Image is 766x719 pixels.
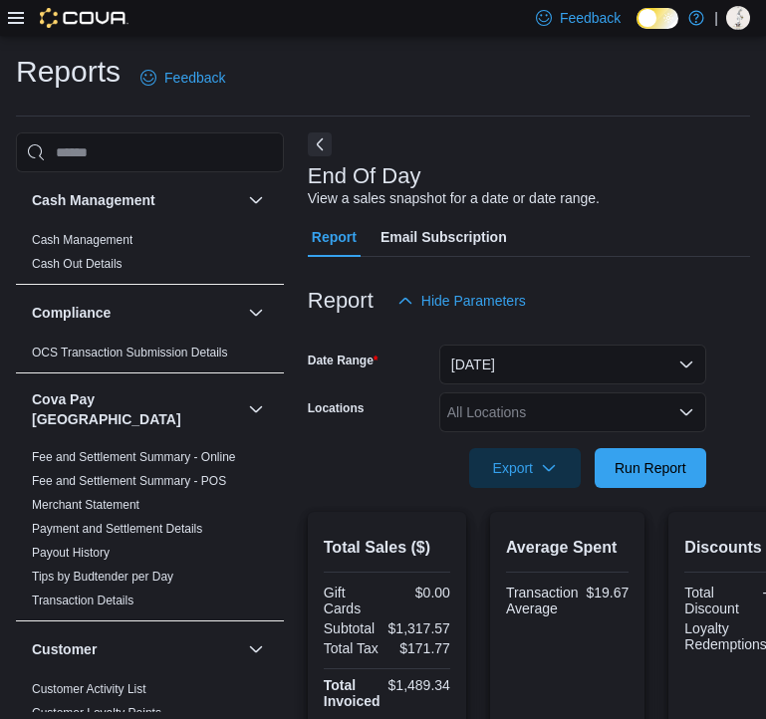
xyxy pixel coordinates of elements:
button: Compliance [244,301,268,325]
div: $0.00 [390,585,450,600]
div: Total Discount [684,585,743,616]
div: Cash Management [16,228,284,284]
span: Fee and Settlement Summary - Online [32,449,236,465]
span: Run Report [615,458,686,478]
span: Export [481,448,569,488]
span: Cash Out Details [32,256,123,272]
div: $1,489.34 [388,677,450,693]
h1: Reports [16,52,121,92]
button: Hide Parameters [389,281,534,321]
button: Compliance [32,303,240,323]
h3: End Of Day [308,164,421,188]
a: Payout History [32,546,110,560]
div: $19.67 [587,585,630,600]
span: Transaction Details [32,593,133,608]
div: $171.77 [390,640,450,656]
a: OCS Transaction Submission Details [32,346,228,359]
div: Total Tax [324,640,383,656]
a: Merchant Statement [32,498,139,512]
button: Run Report [595,448,706,488]
input: Dark Mode [637,8,678,29]
div: Subtotal [324,620,381,636]
button: Cova Pay [GEOGRAPHIC_DATA] [32,389,240,429]
button: [DATE] [439,345,706,384]
h3: Compliance [32,303,111,323]
div: Cova Pay [GEOGRAPHIC_DATA] [16,445,284,620]
h3: Cash Management [32,190,155,210]
span: Feedback [560,8,621,28]
h3: Customer [32,639,97,659]
button: Cash Management [32,190,240,210]
h3: Report [308,289,374,313]
a: Fee and Settlement Summary - Online [32,450,236,464]
span: OCS Transaction Submission Details [32,345,228,360]
button: Customer [32,639,240,659]
a: Transaction Details [32,594,133,607]
a: Payment and Settlement Details [32,522,202,536]
img: Cova [40,8,128,28]
div: Compliance [16,341,284,372]
label: Locations [308,400,365,416]
div: Transaction Average [506,585,579,616]
a: Fee and Settlement Summary - POS [32,474,226,488]
button: Cova Pay [GEOGRAPHIC_DATA] [244,397,268,421]
span: Payout History [32,545,110,561]
p: | [714,6,718,30]
div: $1,317.57 [388,620,450,636]
a: Cash Out Details [32,257,123,271]
strong: Total Invoiced [324,677,381,709]
span: Hide Parameters [421,291,526,311]
span: Customer Activity List [32,681,146,697]
div: View a sales snapshot for a date or date range. [308,188,600,209]
span: Feedback [164,68,225,88]
a: Feedback [132,58,233,98]
span: Fee and Settlement Summary - POS [32,473,226,489]
button: Cash Management [244,188,268,212]
label: Date Range [308,353,379,368]
button: Customer [244,637,268,661]
h2: Total Sales ($) [324,536,450,560]
span: Report [312,217,357,257]
span: Email Subscription [381,217,507,257]
a: Customer Activity List [32,682,146,696]
span: Dark Mode [637,29,638,30]
button: Next [308,132,332,156]
a: Cash Management [32,233,132,247]
div: Gift Cards [324,585,383,616]
span: Merchant Statement [32,497,139,513]
span: Payment and Settlement Details [32,521,202,537]
button: Open list of options [678,404,694,420]
span: Cash Management [32,232,132,248]
a: Tips by Budtender per Day [32,570,173,584]
h2: Average Spent [506,536,629,560]
div: Aloe Samuels [726,6,750,30]
span: Tips by Budtender per Day [32,569,173,585]
button: Export [469,448,581,488]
